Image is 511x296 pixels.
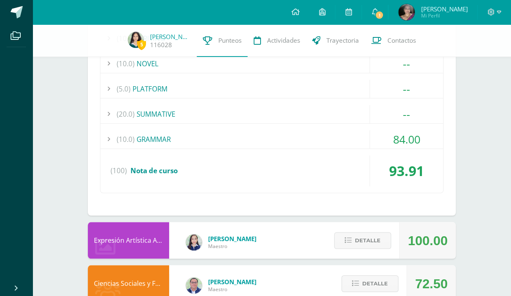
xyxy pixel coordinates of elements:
[150,33,191,41] a: [PERSON_NAME]
[355,233,381,248] span: Detalle
[197,24,248,57] a: Punteos
[186,234,202,250] img: 360951c6672e02766e5b7d72674f168c.png
[186,277,202,294] img: c1c1b07ef08c5b34f56a5eb7b3c08b85.png
[208,235,257,243] span: [PERSON_NAME]
[130,166,178,175] span: Nota de curso
[100,80,443,98] div: PLATFORM
[326,36,359,45] span: Trayectoria
[370,130,443,148] div: 84.00
[334,232,391,249] button: Detalle
[387,36,416,45] span: Contactos
[408,222,448,259] div: 100.00
[111,155,127,186] span: (100)
[100,130,443,148] div: GRAMMAR
[150,41,172,49] a: 116028
[370,80,443,98] div: --
[117,54,135,73] span: (10.0)
[365,24,422,57] a: Contactos
[208,243,257,250] span: Maestro
[117,130,135,148] span: (10.0)
[267,36,300,45] span: Actividades
[100,105,443,123] div: SUMMATIVE
[375,11,384,20] span: 1
[248,24,306,57] a: Actividades
[117,105,135,123] span: (20.0)
[208,286,257,293] span: Maestro
[117,80,130,98] span: (5.0)
[370,54,443,73] div: --
[137,39,146,50] span: 5
[398,4,415,20] img: 3a3c8100c5ad4521c7d5a241b3180da3.png
[362,276,388,291] span: Detalle
[88,222,169,259] div: Expresión Artística ARTES PLÁSTICAS
[208,278,257,286] span: [PERSON_NAME]
[341,275,398,292] button: Detalle
[218,36,241,45] span: Punteos
[421,12,468,19] span: Mi Perfil
[306,24,365,57] a: Trayectoria
[100,54,443,73] div: NOVEL
[370,105,443,123] div: --
[370,155,443,186] div: 93.91
[421,5,468,13] span: [PERSON_NAME]
[128,32,144,48] img: 630113e3c11eaf4d2372eacf1d972cf3.png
